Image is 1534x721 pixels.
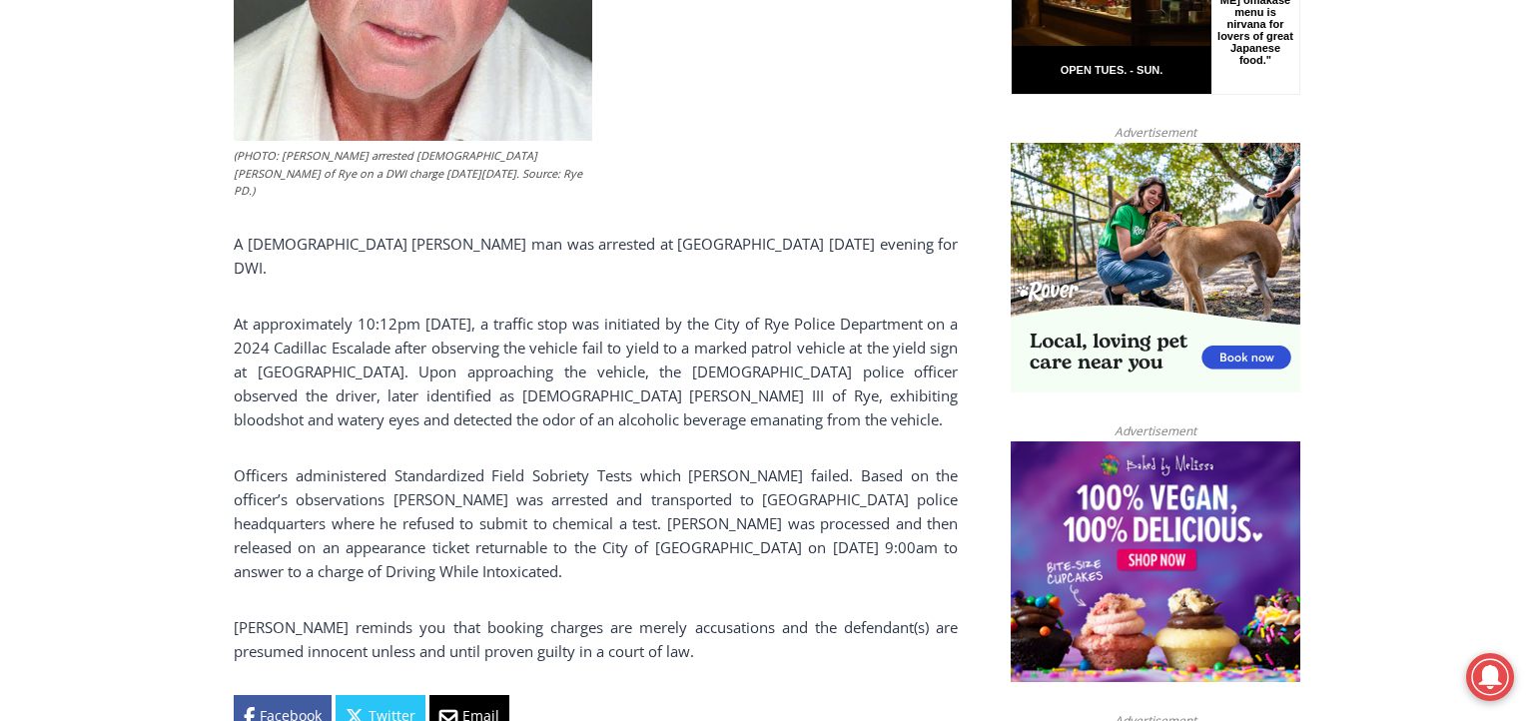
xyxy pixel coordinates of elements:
p: Officers administered Standardized Field Sobriety Tests which [PERSON_NAME] failed. Based on the ... [234,463,958,583]
p: [PERSON_NAME] reminds you that booking charges are merely accusations and the defendant(s) are pr... [234,615,958,663]
a: Open Tues. - Sun. [PHONE_NUMBER] [1,201,201,249]
span: Advertisement [1095,421,1216,440]
div: "Chef [PERSON_NAME] omakase menu is nirvana for lovers of great Japanese food." [205,125,284,239]
div: "[PERSON_NAME] and I covered the [DATE] Parade, which was a really eye opening experience as I ha... [504,1,944,194]
span: Open Tues. - Sun. [PHONE_NUMBER] [6,206,196,282]
img: Baked by Melissa [1011,441,1300,683]
p: At approximately 10:12pm [DATE], a traffic stop was initiated by the City of Rye Police Departmen... [234,312,958,431]
span: Advertisement [1095,123,1216,142]
span: Intern @ [DOMAIN_NAME] [522,199,926,244]
p: A [DEMOGRAPHIC_DATA] [PERSON_NAME] man was arrested at [GEOGRAPHIC_DATA] [DATE] evening for DWI. [234,232,958,280]
figcaption: (PHOTO: [PERSON_NAME] arrested [DEMOGRAPHIC_DATA] [PERSON_NAME] of Rye on a DWI charge [DATE][DAT... [234,147,592,200]
a: Intern @ [DOMAIN_NAME] [480,194,968,249]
